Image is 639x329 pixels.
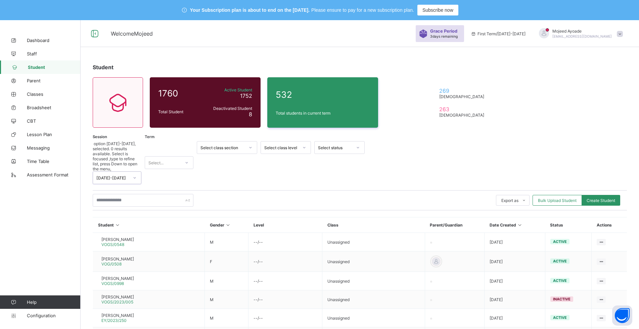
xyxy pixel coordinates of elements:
span: Bulk Upload Student [538,198,577,203]
td: --/-- [248,272,322,290]
span: Student [28,65,81,70]
div: MojeedAyoade [532,28,626,39]
td: --/-- [248,233,322,251]
span: Total students in current term [276,111,370,116]
span: [PERSON_NAME] [101,256,134,261]
td: M [205,272,248,290]
span: option [DATE]-[DATE], selected. [93,141,136,151]
th: Parent/Guardian [425,217,485,233]
span: 269 [439,87,487,94]
td: --/-- [248,309,322,327]
div: Select class level [264,145,299,150]
td: Unassigned [322,233,425,251]
span: [PERSON_NAME] [101,294,134,299]
span: Term [145,134,154,139]
td: Unassigned [322,309,425,327]
th: Actions [592,217,627,233]
span: Assessment Format [27,172,81,177]
span: 1760 [158,88,201,98]
span: [DEMOGRAPHIC_DATA] [439,94,487,99]
span: VOGS/0548 [101,242,124,247]
span: CBT [27,118,81,124]
i: Sort in Ascending Order [517,222,523,228]
span: Welcome Mojeed [111,30,153,37]
span: Create Student [587,198,615,203]
td: Unassigned [322,251,425,272]
span: Session [93,134,107,139]
span: Active Student [204,87,252,92]
span: Deactivated Student [204,106,252,111]
td: M [205,290,248,309]
div: Select class section [200,145,245,150]
td: [DATE] [485,272,545,290]
span: Student [93,64,113,71]
i: Sort in Ascending Order [225,222,231,228]
td: [DATE] [485,290,545,309]
td: F [205,251,248,272]
td: [DATE] [485,309,545,327]
span: active [553,315,567,320]
span: Your Subscription plan is about to end on the [DATE]. [190,7,310,13]
span: [EMAIL_ADDRESS][DOMAIN_NAME] [552,34,612,38]
th: Class [322,217,425,233]
th: Gender [205,217,248,233]
span: active [553,239,567,244]
span: Configuration [27,313,80,318]
th: Status [545,217,592,233]
span: Grace Period [430,29,457,34]
span: [PERSON_NAME] [101,237,134,242]
span: Mojeed Ayoade [552,29,612,34]
td: Unassigned [322,290,425,309]
td: M [205,309,248,327]
th: Student [93,217,205,233]
span: Dashboard [27,38,81,43]
i: Sort in Ascending Order [115,222,121,228]
span: Subscribe now [422,7,453,13]
span: 0 results available. Select is focused ,type to refine list, press Down to open the menu, [93,146,137,171]
span: session/term information [471,31,526,36]
span: [PERSON_NAME] [101,276,134,281]
span: Staff [27,51,81,56]
span: VOGS/0998 [101,281,124,286]
td: --/-- [248,290,322,309]
th: Date Created [485,217,545,233]
div: [DATE]-[DATE] [96,175,129,180]
span: Please ensure to pay for a new subscription plan. [311,7,414,13]
span: Messaging [27,145,81,151]
span: 3 days remaining [430,34,458,38]
span: Time Table [27,159,81,164]
span: 1752 [240,92,252,99]
div: Select status [318,145,352,150]
th: Level [248,217,322,233]
span: [PERSON_NAME] [101,313,134,318]
span: active [553,278,567,283]
span: Export as [501,198,518,203]
span: 532 [276,89,370,100]
td: Unassigned [322,272,425,290]
span: Parent [27,78,81,83]
span: 8 [249,111,252,118]
div: Select... [148,156,164,169]
button: Open asap [612,305,632,326]
span: VOGS/2023/005 [101,299,133,304]
img: sticker-purple.71386a28dfed39d6af7621340158ba97.svg [419,30,427,38]
span: Classes [27,91,81,97]
td: [DATE] [485,251,545,272]
span: 263 [439,106,487,113]
span: Lesson Plan [27,132,81,137]
td: M [205,233,248,251]
span: Broadsheet [27,105,81,110]
span: active [553,259,567,263]
span: [DEMOGRAPHIC_DATA] [439,113,487,118]
span: Help [27,299,80,305]
div: Total Student [156,108,203,116]
span: VOG/0508 [101,261,122,266]
td: --/-- [248,251,322,272]
td: [DATE] [485,233,545,251]
span: inactive [553,297,570,301]
span: EY/2023/250 [101,318,127,323]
